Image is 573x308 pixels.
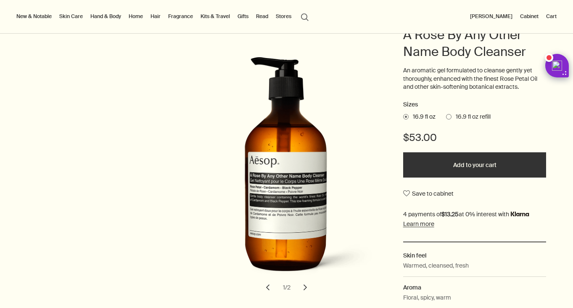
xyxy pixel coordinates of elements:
[403,66,547,91] p: An aromatic gel formulated to cleanse gently yet thoroughly, enhanced with the finest Rose Petal ...
[297,8,312,24] button: Open search
[296,278,314,297] button: next slide
[403,27,547,60] h1: A Rose By Any Other Name Body Cleanser
[196,57,381,286] img: Back of A Rose By Any Other Name Body Cleanser 500mL amber bottle with pump
[518,11,540,21] a: Cabinet
[403,251,547,260] h2: Skin feel
[127,11,145,21] a: Home
[409,113,436,121] span: 16.9 fl oz
[468,11,514,21] button: [PERSON_NAME]
[259,278,277,297] button: previous slide
[15,11,53,21] button: New & Notable
[191,57,382,297] div: A Rose By Any Other Name Body Cleanser
[89,11,123,21] a: Hand & Body
[544,11,558,21] button: Cart
[403,100,547,110] h2: Sizes
[403,186,454,201] button: Save to cabinet
[403,131,437,144] span: $53.00
[254,11,270,21] a: Read
[58,11,84,21] a: Skin Care
[166,11,195,21] a: Fragrance
[403,261,469,270] p: Warmed, cleansed, fresh
[274,11,293,21] button: Stores
[452,113,491,121] span: 16.9 fl oz refill
[149,11,162,21] a: Hair
[199,11,232,21] a: Kits & Travel
[236,11,250,21] a: Gifts
[403,293,451,302] p: Floral, spicy, warm
[403,152,547,178] button: Add to your cart - $53.00
[403,283,547,292] h2: Aroma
